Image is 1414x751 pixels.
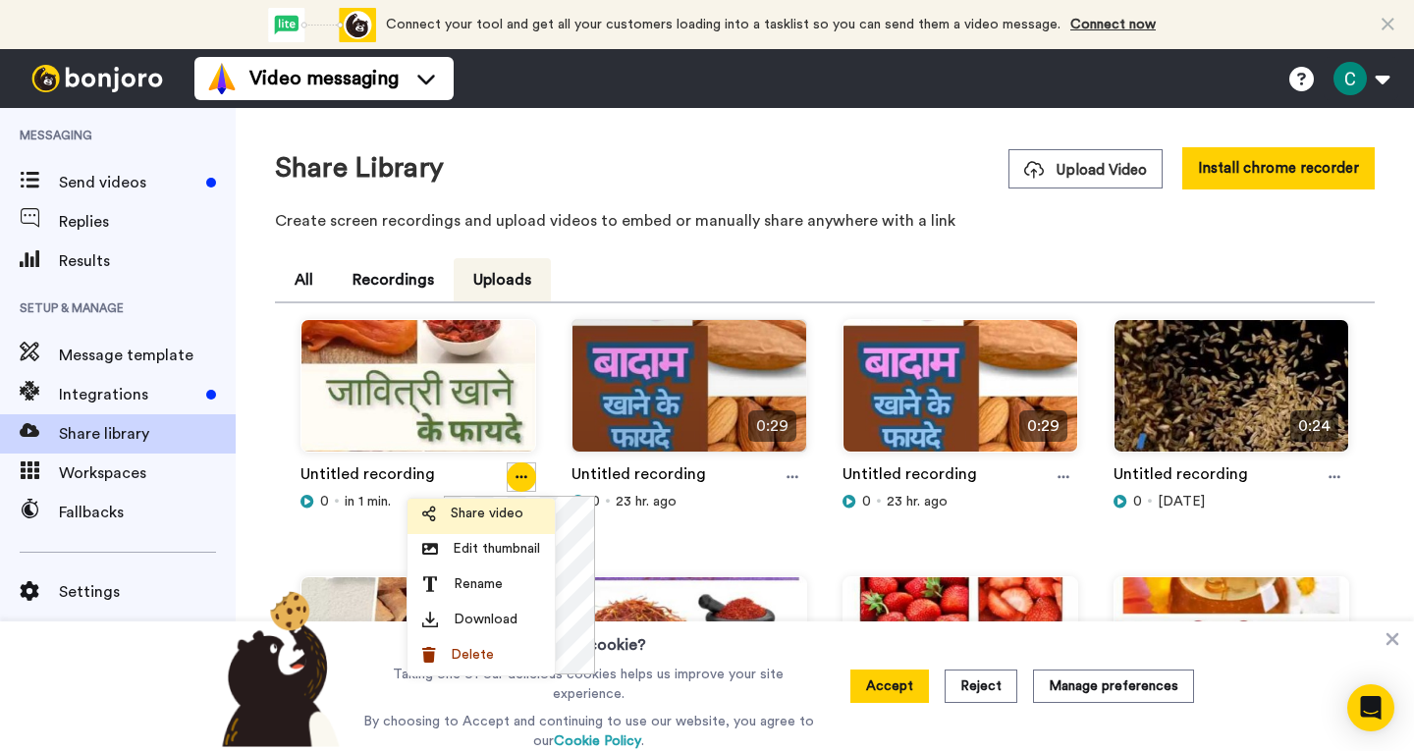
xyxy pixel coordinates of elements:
img: 8be774d3-974a-4878-8772-f59379cce944_thumbnail_source_1755235891.jpg [843,320,1077,468]
span: Integrations [59,383,198,406]
a: Untitled recording [843,462,977,492]
img: 35432dcc-c936-4af9-8a6b-a7a2fdc57104_thumbnail_source_1754805139.jpg [1115,577,1348,725]
span: Send videos [59,171,198,194]
a: Untitled recording [300,462,435,492]
span: Upload Video [1024,160,1147,181]
img: 50de065f-0c58-414f-9ace-9b3c06ae34ff_thumbnail_source_1754889130.jpg [843,577,1077,725]
button: Install chrome recorder [1182,147,1375,189]
span: Video messaging [249,65,399,92]
div: Open Intercom Messenger [1347,684,1394,731]
button: Manage preferences [1033,670,1194,703]
span: Message template [59,344,236,367]
span: Connect your tool and get all your customers loading into a tasklist so you can send them a video... [386,18,1060,31]
button: Accept [850,670,929,703]
span: Delete [451,645,494,665]
button: Reject [945,670,1017,703]
span: Download [454,610,517,629]
a: Connect now [1070,18,1156,31]
div: 23 hr. ago [843,492,1078,511]
button: All [275,258,333,301]
span: Edit thumbnail [453,539,540,559]
img: 2516d301-bc90-4411-a95d-de192ff4f48e_thumbnail_source_1755148764.jpg [1115,320,1348,468]
div: in 1 min. [300,492,536,511]
span: Settings [59,580,236,604]
span: Rename [454,574,503,594]
span: Share video [451,504,523,523]
img: a30f4256-99d5-4db0-b844-76b93e4e2154_thumbnail_source_1755235901.jpg [572,320,806,468]
span: Share library [59,422,236,446]
button: Uploads [454,258,551,301]
button: Recordings [333,258,454,301]
span: Workspaces [59,461,236,485]
a: Cookie Policy [554,734,641,748]
span: Results [59,249,236,273]
div: [DATE] [1114,492,1349,511]
span: Fallbacks [59,501,236,524]
a: Untitled recording [571,462,706,492]
span: Replies [59,210,236,234]
p: Taking one of our delicious cookies helps us improve your site experience. [358,665,819,704]
img: bear-with-cookie.png [204,590,350,747]
div: 23 hr. ago [571,492,807,511]
span: 0:29 [1019,410,1067,442]
img: bj-logo-header-white.svg [24,65,171,92]
span: 0 [591,492,600,511]
span: 0:24 [1290,410,1338,442]
span: 0:29 [748,410,796,442]
div: animation [268,8,376,42]
span: 0 [320,492,329,511]
button: Upload Video [1008,149,1163,188]
img: cadf25fc-faad-4443-a14c-90ae50568ca4_thumbnail_source_1755321770.jpg [301,320,535,468]
h3: Want a cookie? [531,621,646,657]
h1: Share Library [275,153,444,184]
p: Create screen recordings and upload videos to embed or manually share anywhere with a link [275,209,1375,233]
img: vm-color.svg [206,63,238,94]
p: By choosing to Accept and continuing to use our website, you agree to our . [358,712,819,751]
span: 0 [1133,492,1142,511]
a: Untitled recording [1114,462,1248,492]
span: 0 [862,492,871,511]
img: a0ea14dc-bff0-443f-904a-4ab8e5548802_thumbnail_source_1754976439.jpg [572,577,806,725]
